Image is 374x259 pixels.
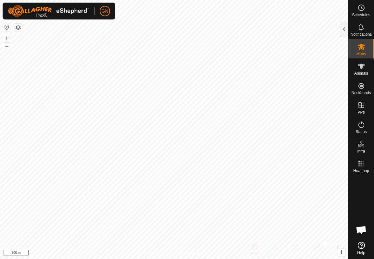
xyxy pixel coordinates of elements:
span: Schedules [352,13,370,17]
span: Heatmap [353,169,369,173]
button: + [3,34,11,42]
a: Contact Us [181,251,200,256]
a: Help [348,239,374,257]
span: i [341,250,342,255]
span: Animals [354,71,368,75]
span: Notifications [351,32,372,36]
button: Map Layers [14,24,22,31]
span: Status [355,130,367,134]
button: Reset Map [3,23,11,31]
button: – [3,43,11,50]
span: Infra [357,149,365,153]
img: Gallagher Logo [8,5,89,17]
span: VPs [357,110,365,114]
span: Help [357,251,365,255]
span: Mobs [356,52,366,56]
button: i [338,249,345,256]
span: Neckbands [351,91,371,95]
span: GN [102,8,108,15]
div: Open chat [352,220,371,240]
a: Privacy Policy [148,251,173,256]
